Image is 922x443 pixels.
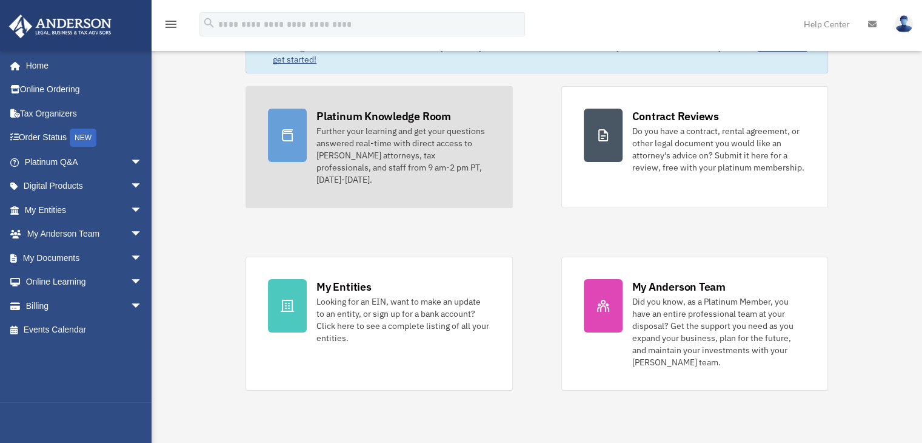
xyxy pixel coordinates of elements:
a: My Documentsarrow_drop_down [8,246,161,270]
a: Contract Reviews Do you have a contract, rental agreement, or other legal document you would like... [561,86,828,208]
i: search [202,16,216,30]
a: Platinum Q&Aarrow_drop_down [8,150,161,174]
img: User Pic [895,15,913,33]
div: Further your learning and get your questions answered real-time with direct access to [PERSON_NAM... [316,125,490,186]
div: My Entities [316,279,371,294]
a: Order StatusNEW [8,126,161,150]
span: arrow_drop_down [130,150,155,175]
a: Tax Organizers [8,101,161,126]
div: My Anderson Team [632,279,726,294]
span: arrow_drop_down [130,174,155,199]
div: NEW [70,129,96,147]
div: Looking for an EIN, want to make an update to an entity, or sign up for a bank account? Click her... [316,296,490,344]
a: My Anderson Team Did you know, as a Platinum Member, you have an entire professional team at your... [561,257,828,391]
a: Platinum Knowledge Room Further your learning and get your questions answered real-time with dire... [246,86,512,208]
span: arrow_drop_down [130,198,155,223]
div: Platinum Knowledge Room [316,109,451,124]
a: Events Calendar [8,318,161,342]
i: menu [164,17,178,32]
span: arrow_drop_down [130,294,155,319]
span: arrow_drop_down [130,246,155,271]
a: My Entitiesarrow_drop_down [8,198,161,222]
div: Do you have a contract, rental agreement, or other legal document you would like an attorney's ad... [632,125,806,174]
a: Digital Productsarrow_drop_down [8,174,161,198]
span: arrow_drop_down [130,270,155,295]
div: Did you know, as a Platinum Member, you have an entire professional team at your disposal? Get th... [632,296,806,368]
a: Home [8,53,155,78]
a: Online Ordering [8,78,161,102]
a: My Anderson Teamarrow_drop_down [8,222,161,246]
a: Click Here to get started! [273,42,807,65]
span: arrow_drop_down [130,222,155,247]
img: Anderson Advisors Platinum Portal [5,15,115,38]
a: Billingarrow_drop_down [8,294,161,318]
div: Contract Reviews [632,109,719,124]
a: My Entities Looking for an EIN, want to make an update to an entity, or sign up for a bank accoun... [246,257,512,391]
a: Online Learningarrow_drop_down [8,270,161,294]
a: menu [164,21,178,32]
